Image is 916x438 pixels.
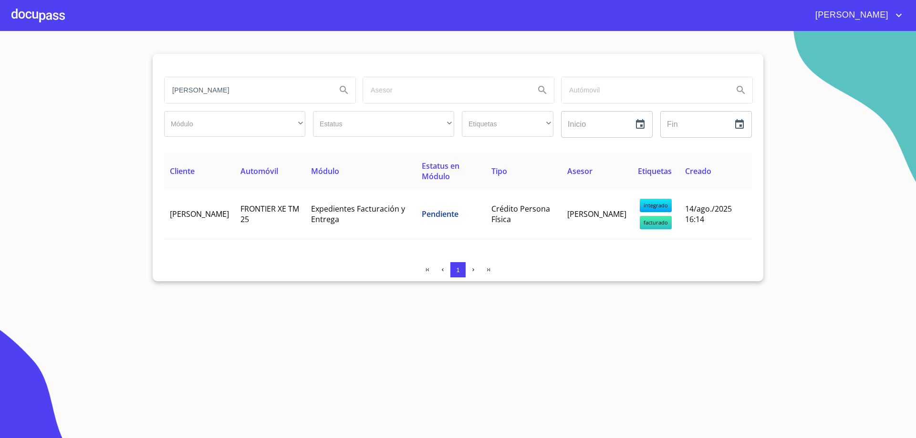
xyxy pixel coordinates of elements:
span: Asesor [567,166,593,176]
button: Search [531,79,554,102]
span: Crédito Persona Física [491,204,550,224]
button: Search [729,79,752,102]
span: 1 [456,266,459,274]
span: facturado [640,216,672,229]
span: Automóvil [240,166,278,176]
span: [PERSON_NAME] [567,209,626,219]
span: Cliente [170,166,195,176]
span: [PERSON_NAME] [170,209,229,219]
div: ​ [164,111,305,137]
span: 14/ago./2025 16:14 [685,204,732,224]
input: search [165,77,329,103]
span: Módulo [311,166,339,176]
span: Creado [685,166,711,176]
button: Search [333,79,355,102]
button: 1 [450,262,466,277]
span: Etiquetas [638,166,672,176]
div: ​ [313,111,454,137]
span: FRONTIER XE TM 25 [240,204,299,224]
span: integrado [640,199,672,212]
span: [PERSON_NAME] [808,8,893,23]
button: account of current user [808,8,905,23]
span: Pendiente [422,209,458,219]
span: Expedientes Facturación y Entrega [311,204,405,224]
input: search [363,77,527,103]
span: Tipo [491,166,507,176]
input: search [562,77,726,103]
div: ​ [462,111,553,137]
span: Estatus en Módulo [422,161,459,182]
